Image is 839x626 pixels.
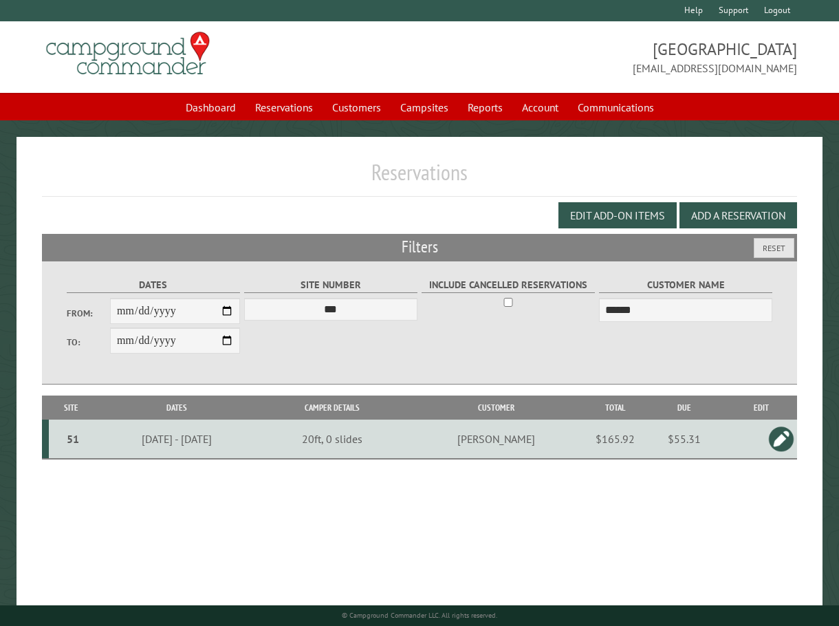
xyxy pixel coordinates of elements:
[96,432,257,446] div: [DATE] - [DATE]
[422,277,595,293] label: Include Cancelled Reservations
[642,420,726,459] td: $55.31
[49,396,94,420] th: Site
[679,202,797,228] button: Add a Reservation
[67,307,110,320] label: From:
[558,202,677,228] button: Edit Add-on Items
[404,396,587,420] th: Customer
[404,420,587,459] td: [PERSON_NAME]
[342,611,497,620] small: © Campground Commander LLC. All rights reserved.
[599,277,772,293] label: Customer Name
[42,159,797,197] h1: Reservations
[587,420,642,459] td: $165.92
[42,234,797,260] h2: Filters
[587,396,642,420] th: Total
[42,27,214,80] img: Campground Commander
[177,94,244,120] a: Dashboard
[569,94,662,120] a: Communications
[754,238,794,258] button: Reset
[94,396,260,420] th: Dates
[54,432,91,446] div: 51
[324,94,389,120] a: Customers
[67,277,240,293] label: Dates
[726,396,797,420] th: Edit
[419,38,797,76] span: [GEOGRAPHIC_DATA] [EMAIL_ADDRESS][DOMAIN_NAME]
[260,420,404,459] td: 20ft, 0 slides
[244,277,417,293] label: Site Number
[247,94,321,120] a: Reservations
[642,396,726,420] th: Due
[459,94,511,120] a: Reports
[392,94,457,120] a: Campsites
[514,94,567,120] a: Account
[260,396,404,420] th: Camper Details
[67,336,110,349] label: To:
